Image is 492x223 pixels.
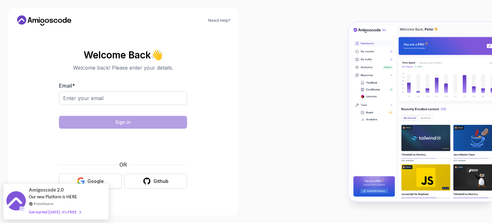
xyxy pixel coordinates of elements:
div: Sign in [115,119,131,125]
span: 👋 [151,50,163,60]
p: OR [119,161,127,168]
button: Google [59,174,122,189]
iframe: Widget contenant une case à cocher pour le défi de sécurité hCaptcha [75,133,171,157]
label: Email * [59,82,75,89]
p: Welcome back! Please enter your details. [59,64,187,72]
a: ProveSource [34,201,53,206]
button: Sign in [59,116,187,129]
h2: Welcome Back [59,50,187,60]
span: Amigoscode 2.0 [29,186,64,193]
input: Enter your email [59,91,187,105]
div: Github [153,178,168,184]
img: provesource social proof notification image [6,191,26,212]
button: Github [124,174,187,189]
div: Get started [DATE]. It's FREE [29,208,81,216]
a: Need Help? [208,18,231,23]
img: Amigoscode Dashboard [349,22,492,201]
span: Our new Platform is HERE [29,194,77,199]
a: Home link [15,15,73,26]
div: Google [87,178,104,184]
